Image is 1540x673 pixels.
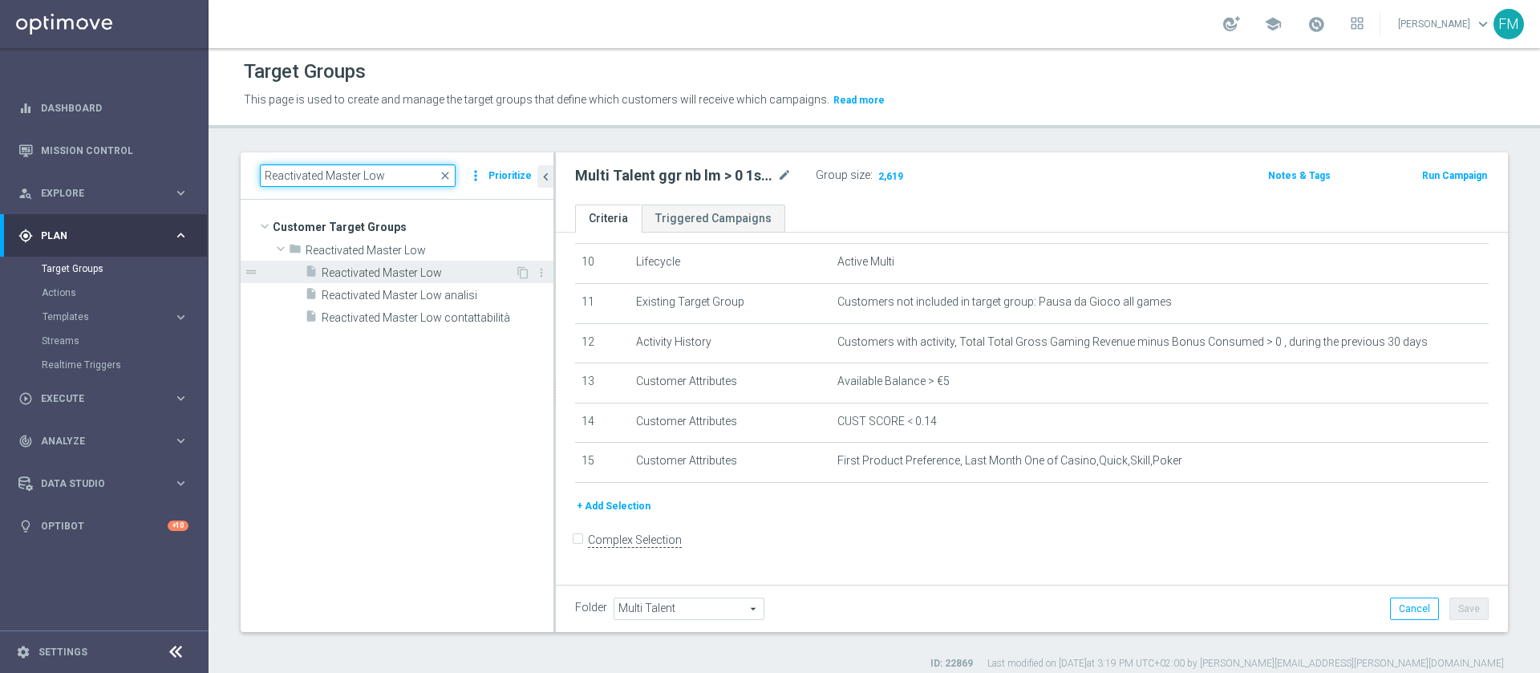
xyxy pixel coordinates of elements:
[18,476,173,491] div: Data Studio
[1420,167,1489,184] button: Run Campaign
[43,312,173,322] div: Templates
[468,164,484,187] i: more_vert
[439,169,452,182] span: close
[18,229,33,243] i: gps_fixed
[18,187,189,200] button: person_search Explore keyboard_arrow_right
[273,216,553,238] span: Customer Target Groups
[575,283,630,323] td: 11
[173,476,188,491] i: keyboard_arrow_right
[173,310,188,325] i: keyboard_arrow_right
[38,647,87,657] a: Settings
[1449,598,1489,620] button: Save
[173,391,188,406] i: keyboard_arrow_right
[486,165,534,187] button: Prioritize
[535,266,548,279] i: more_vert
[832,91,886,109] button: Read more
[18,391,173,406] div: Execute
[575,244,630,284] td: 10
[837,454,1182,468] span: First Product Preference, Last Month One of Casino,Quick,Skill,Poker
[642,205,785,233] a: Triggered Campaigns
[837,255,894,269] span: Active Multi
[1474,15,1492,33] span: keyboard_arrow_down
[18,434,173,448] div: Analyze
[173,228,188,243] i: keyboard_arrow_right
[18,229,189,242] button: gps_fixed Plan keyboard_arrow_right
[1264,15,1282,33] span: school
[18,520,189,533] button: lightbulb Optibot +10
[877,170,905,185] span: 2,619
[575,497,652,515] button: + Add Selection
[42,262,167,275] a: Target Groups
[837,335,1428,349] span: Customers with activity, Total Total Gross Gaming Revenue minus Bonus Consumed > 0 , during the p...
[837,375,950,388] span: Available Balance > €5
[575,323,630,363] td: 12
[575,443,630,483] td: 15
[18,186,33,201] i: person_search
[816,168,870,182] label: Group size
[244,60,366,83] h1: Target Groups
[322,289,553,302] span: Reactivated Master Low analisi
[630,244,831,284] td: Lifecycle
[322,266,515,280] span: Reactivated Master Low
[18,87,188,129] div: Dashboard
[42,353,207,377] div: Realtime Triggers
[588,533,682,548] label: Complex Selection
[42,286,167,299] a: Actions
[18,392,189,405] button: play_circle_outline Execute keyboard_arrow_right
[538,169,553,184] i: chevron_left
[630,443,831,483] td: Customer Attributes
[18,391,33,406] i: play_circle_outline
[630,403,831,443] td: Customer Attributes
[41,505,168,547] a: Optibot
[630,323,831,363] td: Activity History
[305,265,318,283] i: insert_drive_file
[42,305,207,329] div: Templates
[18,144,189,157] button: Mission Control
[42,329,207,353] div: Streams
[537,165,553,188] button: chevron_left
[575,166,774,185] h2: Multi Talent ggr nb lm > 0 1st Casino saldo
[575,403,630,443] td: 14
[18,434,33,448] i: track_changes
[18,505,188,547] div: Optibot
[575,205,642,233] a: Criteria
[41,436,173,446] span: Analyze
[18,519,33,533] i: lightbulb
[260,164,456,187] input: Quick find group or folder
[305,287,318,306] i: insert_drive_file
[837,415,937,428] span: CUST SCORE < 0.14
[517,266,529,279] i: Duplicate Target group
[575,601,607,614] label: Folder
[42,257,207,281] div: Target Groups
[18,186,173,201] div: Explore
[1396,12,1493,36] a: [PERSON_NAME]keyboard_arrow_down
[870,168,873,182] label: :
[42,310,189,323] button: Templates keyboard_arrow_right
[575,363,630,403] td: 13
[16,645,30,659] i: settings
[41,394,173,403] span: Execute
[41,87,188,129] a: Dashboard
[987,657,1504,671] label: Last modified on [DATE] at 3:19 PM UTC+02:00 by [PERSON_NAME][EMAIL_ADDRESS][PERSON_NAME][DOMAIN_...
[289,242,302,261] i: folder
[305,310,318,328] i: insert_drive_file
[322,311,553,325] span: Reactivated Master Low contattabilit&#xE0;
[173,185,188,201] i: keyboard_arrow_right
[173,433,188,448] i: keyboard_arrow_right
[18,229,173,243] div: Plan
[42,334,167,347] a: Streams
[244,93,829,106] span: This page is used to create and manage the target groups that define which customers will receive...
[630,363,831,403] td: Customer Attributes
[41,479,173,489] span: Data Studio
[18,101,33,116] i: equalizer
[18,435,189,448] div: track_changes Analyze keyboard_arrow_right
[837,295,1172,309] span: Customers not included in target group: Pausa da Gioco all games
[18,477,189,490] button: Data Studio keyboard_arrow_right
[18,102,189,115] button: equalizer Dashboard
[1266,167,1332,184] button: Notes & Tags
